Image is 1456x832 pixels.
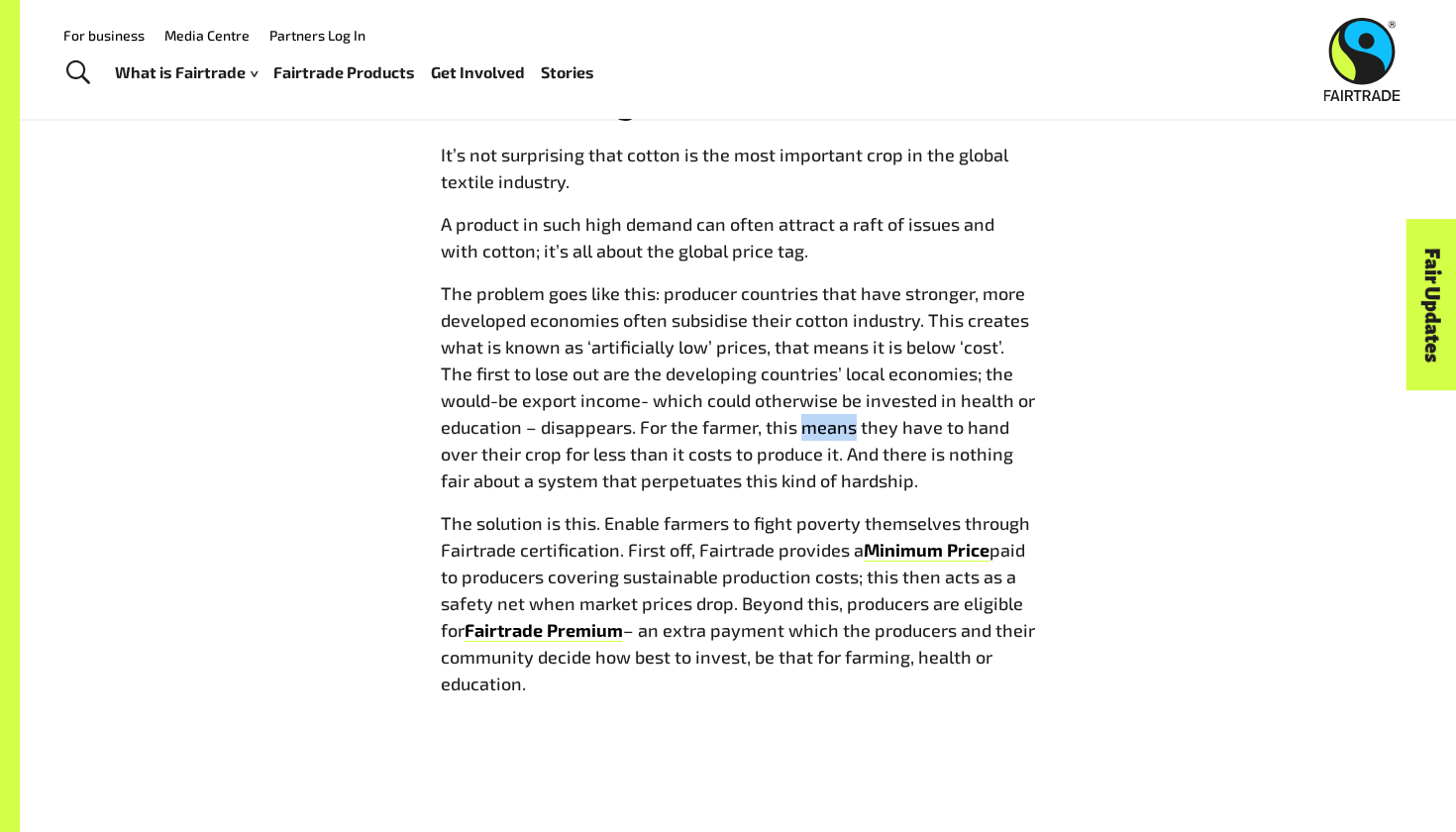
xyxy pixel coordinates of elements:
[1324,18,1401,101] img: Fairtrade Australia New Zealand logo
[441,144,446,165] span: I
[441,213,994,261] span: A product in such high demand can often attract a raft of issues and with cotton; it’s all about ...
[63,27,145,44] a: For business
[115,58,258,87] a: What is Fairtrade
[465,619,623,641] b: Fairtrade Premium
[441,619,1035,694] span: – an extra payment which the producers and their community decide how best to invest, be that for...
[465,619,623,642] a: Fairtrade Premium
[864,539,989,562] a: Minimum Price
[431,58,525,87] a: Get Involved
[864,539,989,561] b: Minimum Price
[164,27,250,44] a: Media Centre
[441,282,1035,491] span: The problem goes like this: producer countries that have stronger, more developed economies often...
[441,144,1008,192] span: t’s not surprising that cotton is the most important crop in the global textile industry.
[541,58,594,87] a: Stories
[441,512,1030,561] span: The solution is this. Enable farmers to fight poverty themselves through Fairtrade certification....
[53,49,102,98] a: Toggle Search
[273,58,415,87] a: Fairtrade Products
[269,27,365,44] a: Partners Log In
